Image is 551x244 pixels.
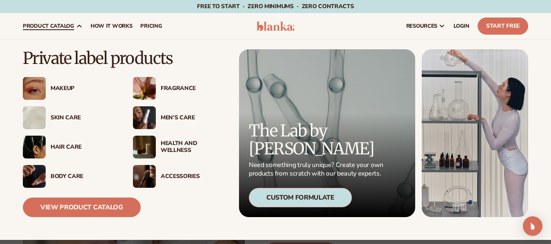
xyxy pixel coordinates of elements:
div: Custom Formulate [249,188,352,207]
span: LOGIN [454,23,469,29]
a: pricing [136,13,166,39]
div: Accessories [161,173,227,180]
a: Female with makeup brush. Accessories [133,165,227,188]
img: Female with makeup brush. [133,165,156,188]
img: Male holding moisturizer bottle. [133,106,156,129]
img: logo [257,21,295,31]
a: Female hair pulled back with clips. Hair Care [23,136,117,158]
p: Private label products [23,49,227,67]
div: Health And Wellness [161,140,227,154]
a: Female with glitter eye makeup. Makeup [23,77,117,100]
img: Candles and incense on table. [133,136,156,158]
img: Female hair pulled back with clips. [23,136,46,158]
a: Pink blooming flower. Fragrance [133,77,227,100]
p: The Lab by [PERSON_NAME] [249,122,386,158]
div: Men’s Care [161,114,227,121]
img: Female with glitter eye makeup. [23,77,46,100]
a: Start Free [478,18,528,35]
img: Female in lab with equipment. [422,49,528,217]
span: product catalog [23,23,74,29]
div: Skin Care [51,114,117,121]
a: product catalog [19,13,86,39]
div: Body Care [51,173,117,180]
a: View Product Catalog [23,198,141,217]
a: Male hand applying moisturizer. Body Care [23,165,117,188]
a: Microscopic product formula. The Lab by [PERSON_NAME] Need something truly unique? Create your ow... [239,49,415,217]
a: Male holding moisturizer bottle. Men’s Care [133,106,227,129]
div: Open Intercom Messenger [523,216,542,236]
img: Male hand applying moisturizer. [23,165,46,188]
a: Cream moisturizer swatch. Skin Care [23,106,117,129]
img: Pink blooming flower. [133,77,156,100]
span: How It Works [91,23,133,29]
p: Need something truly unique? Create your own products from scratch with our beauty experts. [249,161,386,178]
a: LOGIN [449,13,474,39]
span: pricing [140,23,162,29]
div: Makeup [51,85,117,92]
a: Candles and incense on table. Health And Wellness [133,136,227,158]
span: resources [406,23,437,29]
div: Fragrance [161,85,227,92]
a: resources [402,13,449,39]
img: Cream moisturizer swatch. [23,106,46,129]
a: How It Works [86,13,137,39]
span: Free to start · ZERO minimums · ZERO contracts [197,2,354,10]
div: Hair Care [51,144,117,151]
